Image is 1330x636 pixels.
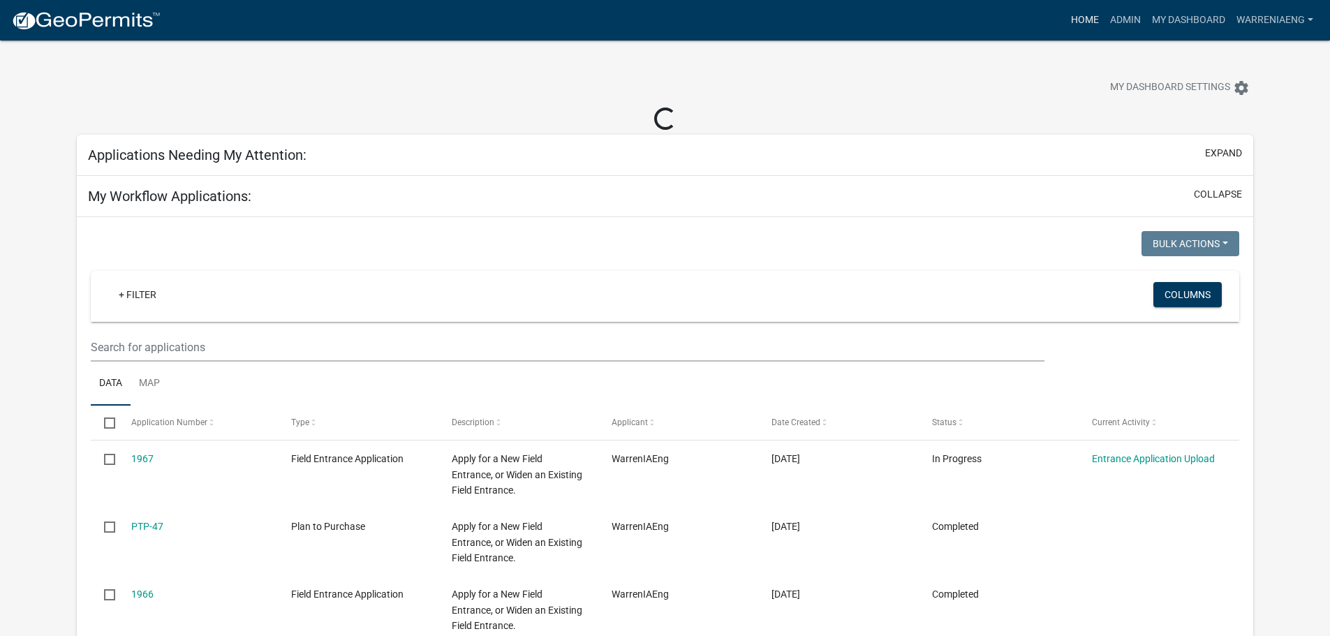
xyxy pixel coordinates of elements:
[771,521,800,532] span: 09/08/2025
[1153,282,1222,307] button: Columns
[919,406,1079,439] datatable-header-cell: Status
[1194,187,1242,202] button: collapse
[131,521,163,532] a: PTP-47
[612,521,669,532] span: WarrenIAEng
[612,589,669,600] span: WarrenIAEng
[771,417,820,427] span: Date Created
[1092,417,1150,427] span: Current Activity
[1099,74,1261,101] button: My Dashboard Settingssettings
[612,453,669,464] span: WarrenIAEng
[91,362,131,406] a: Data
[91,333,1044,362] input: Search for applications
[932,521,979,532] span: Completed
[1141,231,1239,256] button: Bulk Actions
[1146,7,1231,34] a: My Dashboard
[91,406,117,439] datatable-header-cell: Select
[1065,7,1104,34] a: Home
[291,521,365,532] span: Plan to Purchase
[131,589,154,600] a: 1966
[131,417,207,427] span: Application Number
[291,417,309,427] span: Type
[131,362,168,406] a: Map
[452,453,582,496] span: Apply for a New Field Entrance, or Widen an Existing Field Entrance.
[1110,80,1230,96] span: My Dashboard Settings
[278,406,438,439] datatable-header-cell: Type
[291,589,404,600] span: Field Entrance Application
[771,453,800,464] span: 09/09/2025
[1233,80,1250,96] i: settings
[438,406,598,439] datatable-header-cell: Description
[108,282,168,307] a: + Filter
[452,521,582,564] span: Apply for a New Field Entrance, or Widen an Existing Field Entrance.
[1231,7,1319,34] a: WarrenIAEng
[1092,453,1215,464] a: Entrance Application Upload
[598,406,758,439] datatable-header-cell: Applicant
[291,453,404,464] span: Field Entrance Application
[452,417,494,427] span: Description
[1079,406,1239,439] datatable-header-cell: Current Activity
[1205,146,1242,161] button: expand
[1104,7,1146,34] a: Admin
[88,188,251,205] h5: My Workflow Applications:
[758,406,918,439] datatable-header-cell: Date Created
[88,147,306,163] h5: Applications Needing My Attention:
[612,417,648,427] span: Applicant
[771,589,800,600] span: 09/02/2025
[932,589,979,600] span: Completed
[932,417,956,427] span: Status
[131,453,154,464] a: 1967
[118,406,278,439] datatable-header-cell: Application Number
[452,589,582,632] span: Apply for a New Field Entrance, or Widen an Existing Field Entrance.
[932,453,982,464] span: In Progress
